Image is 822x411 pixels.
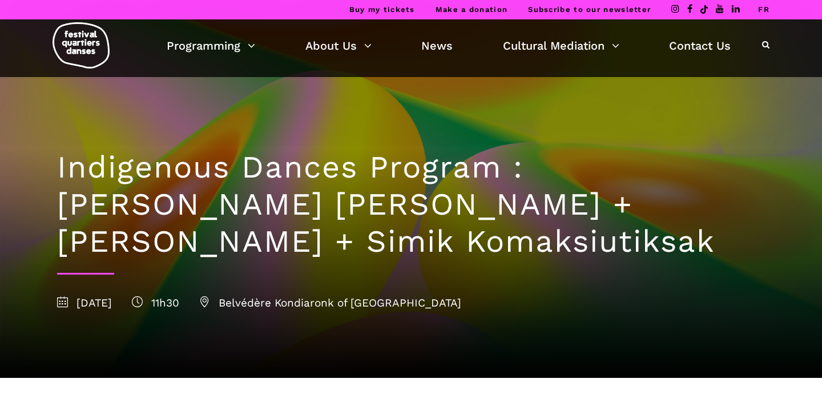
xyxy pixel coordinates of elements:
a: About Us [305,36,372,55]
a: Make a donation [436,5,508,14]
a: Cultural Mediation [503,36,619,55]
a: Programming [167,36,255,55]
span: [DATE] [57,296,112,309]
a: FR [758,5,769,14]
a: Buy my tickets [349,5,415,14]
a: News [421,36,453,55]
a: Contact Us [669,36,731,55]
h1: Indigenous Dances Program : [PERSON_NAME] [PERSON_NAME] + [PERSON_NAME] + Simik Komaksiutiksak [57,149,765,260]
img: logo-fqd-med [53,22,110,68]
span: 11h30 [132,296,179,309]
a: Subscribe to our newsletter [528,5,651,14]
span: Belvédère Kondiaronk of [GEOGRAPHIC_DATA] [199,296,461,309]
